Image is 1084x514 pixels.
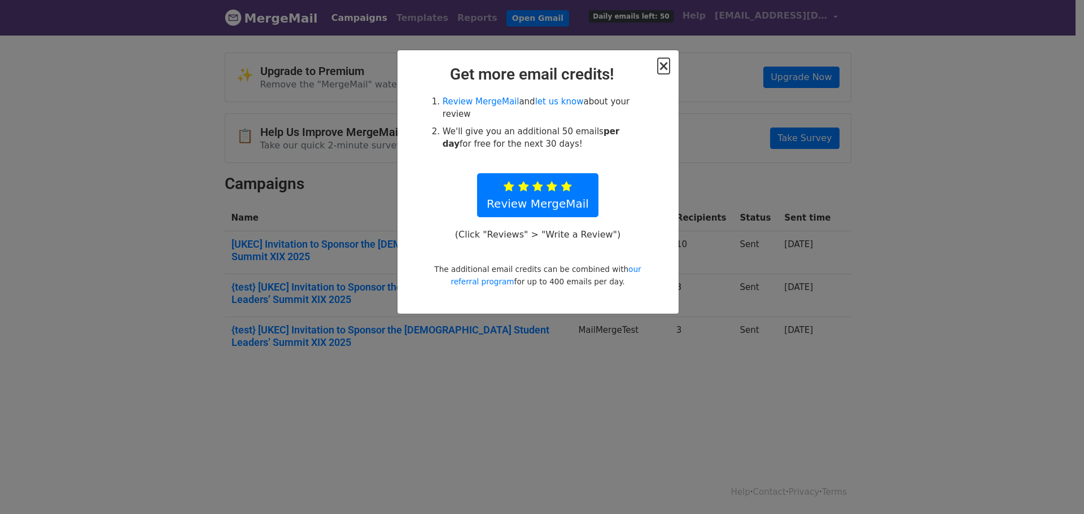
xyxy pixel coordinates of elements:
p: (Click "Reviews" > "Write a Review") [449,229,626,240]
h2: Get more email credits! [406,65,670,84]
a: Review MergeMail [477,173,598,217]
a: our referral program [451,265,641,286]
strong: per day [443,126,619,150]
button: Close [658,59,669,73]
span: × [658,58,669,74]
small: The additional email credits can be combined with for up to 400 emails per day. [434,265,641,286]
a: Review MergeMail [443,96,519,107]
li: We'll give you an additional 50 emails for free for the next 30 days! [443,125,646,151]
li: and about your review [443,95,646,121]
iframe: Chat Widget [1028,460,1084,514]
a: let us know [535,96,584,107]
